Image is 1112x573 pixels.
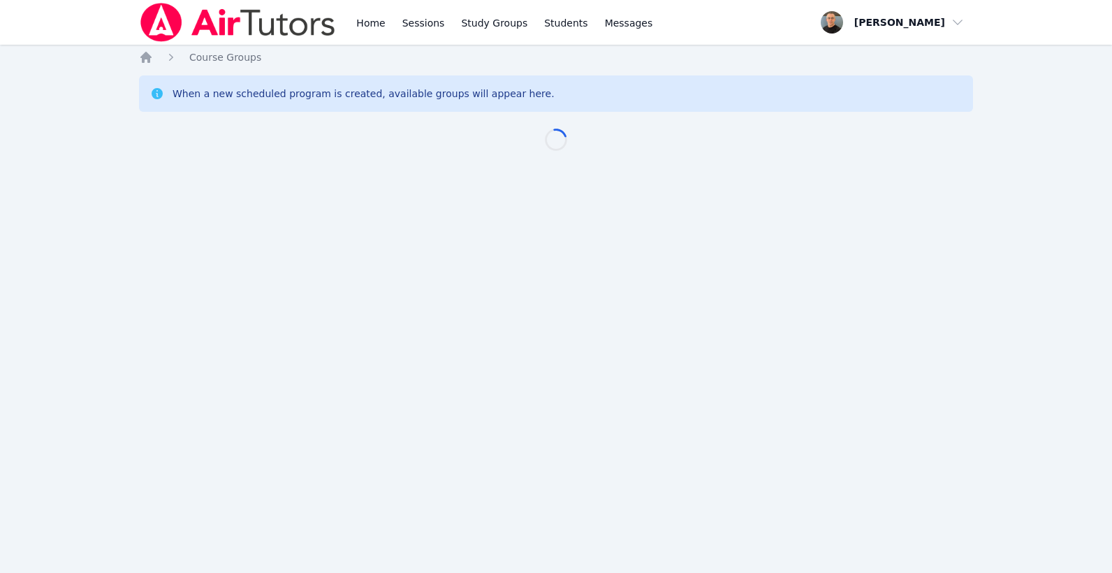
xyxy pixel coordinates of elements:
span: Messages [605,16,653,30]
a: Course Groups [189,50,261,64]
div: When a new scheduled program is created, available groups will appear here. [173,87,555,101]
img: Air Tutors [139,3,337,42]
nav: Breadcrumb [139,50,973,64]
span: Course Groups [189,52,261,63]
